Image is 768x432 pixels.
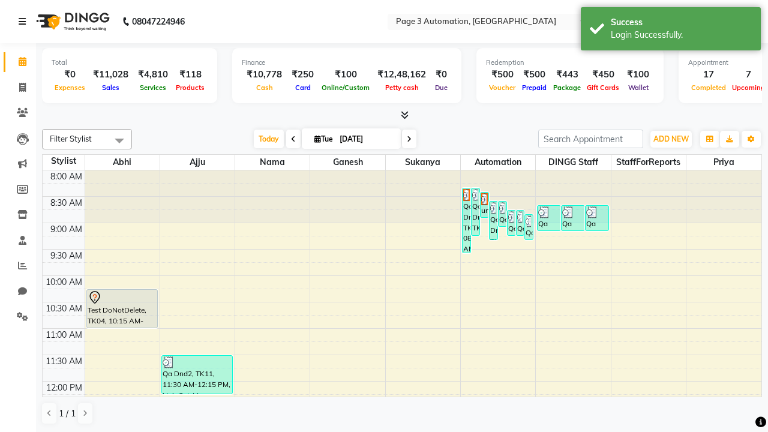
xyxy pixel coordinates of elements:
[611,29,752,41] div: Login Successfully.
[373,68,431,82] div: ₹12,48,162
[253,83,276,92] span: Cash
[650,131,692,148] button: ADD NEW
[538,130,643,148] input: Search Appointment
[319,83,373,92] span: Online/Custom
[584,68,622,82] div: ₹450
[486,68,518,82] div: ₹500
[43,329,85,341] div: 11:00 AM
[43,355,85,368] div: 11:30 AM
[52,68,88,82] div: ₹0
[486,83,518,92] span: Voucher
[173,68,208,82] div: ₹118
[611,155,686,170] span: StaffForReports
[431,68,452,82] div: ₹0
[44,382,85,394] div: 12:00 PM
[254,130,284,148] span: Today
[461,155,535,170] span: Automation
[43,276,85,289] div: 10:00 AM
[48,170,85,183] div: 8:00 AM
[688,68,729,82] div: 17
[386,155,460,170] span: Sukanya
[287,68,319,82] div: ₹250
[517,211,524,235] div: Qa Dnd2, TK26, 08:45 AM-09:15 AM, Hair Cut By Expert-Men
[550,83,584,92] span: Package
[137,83,169,92] span: Services
[486,58,654,68] div: Redemption
[242,68,287,82] div: ₹10,778
[319,68,373,82] div: ₹100
[133,68,173,82] div: ₹4,810
[160,155,235,170] span: Ajju
[99,83,122,92] span: Sales
[382,83,422,92] span: Petty cash
[59,407,76,420] span: 1 / 1
[310,155,385,170] span: Ganesh
[87,290,157,328] div: Test DoNotDelete, TK04, 10:15 AM-11:00 AM, Hair Cut-Men
[729,68,768,82] div: 7
[538,206,560,230] div: Qa Dnd2, TK21, 08:40 AM-09:10 AM, Hair Cut By Expert-Men
[85,155,160,170] span: Abhi
[729,83,768,92] span: Upcoming
[508,211,515,235] div: Qa Dnd2, TK25, 08:45 AM-09:15 AM, Hair Cut By Expert-Men
[311,134,336,143] span: Tue
[336,130,396,148] input: 2025-09-02
[463,188,470,253] div: Qa Dnd2, TK19, 08:20 AM-09:35 AM, Hair Cut By Expert-Men,Hair Cut-Men
[481,193,488,217] div: undefined, TK18, 08:25 AM-08:55 AM, Hair cut Below 12 years (Boy)
[48,197,85,209] div: 8:30 AM
[686,155,761,170] span: Priya
[622,68,654,82] div: ₹100
[518,68,550,82] div: ₹500
[52,58,208,68] div: Total
[48,250,85,262] div: 9:30 AM
[584,83,622,92] span: Gift Cards
[525,215,533,239] div: Qa Dnd2, TK27, 08:50 AM-09:20 AM, Hair Cut By Expert-Men
[43,155,85,167] div: Stylist
[162,356,232,394] div: Qa Dnd2, TK11, 11:30 AM-12:15 PM, Hair Cut-Men
[31,5,113,38] img: logo
[432,83,451,92] span: Due
[50,134,92,143] span: Filter Stylist
[499,202,506,226] div: Qa Dnd2, TK20, 08:35 AM-09:05 AM, Hair cut Below 12 years (Boy)
[292,83,314,92] span: Card
[611,16,752,29] div: Success
[536,155,610,170] span: DINGG Staff
[242,58,452,68] div: Finance
[52,83,88,92] span: Expenses
[472,188,479,235] div: Qa Dnd2, TK24, 08:20 AM-09:15 AM, Special Hair Wash- Men
[132,5,185,38] b: 08047224946
[235,155,310,170] span: Nama
[48,223,85,236] div: 9:00 AM
[653,134,689,143] span: ADD NEW
[688,83,729,92] span: Completed
[490,202,497,239] div: Qa Dnd2, TK28, 08:35 AM-09:20 AM, Hair Cut-Men
[88,68,133,82] div: ₹11,028
[586,206,608,230] div: Qa Dnd2, TK23, 08:40 AM-09:10 AM, Hair cut Below 12 years (Boy)
[562,206,584,230] div: Qa Dnd2, TK22, 08:40 AM-09:10 AM, Hair Cut By Expert-Men
[519,83,550,92] span: Prepaid
[43,302,85,315] div: 10:30 AM
[550,68,584,82] div: ₹443
[625,83,652,92] span: Wallet
[173,83,208,92] span: Products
